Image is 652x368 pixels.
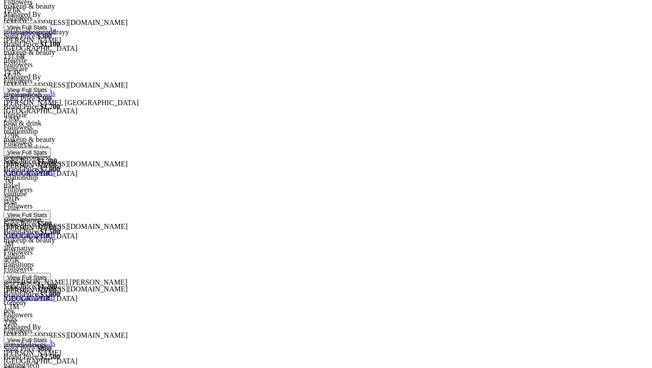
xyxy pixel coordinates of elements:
[4,335,51,345] button: View Full Stats
[4,349,648,357] div: [PERSON_NAME]
[4,140,648,148] div: Followers
[4,319,648,327] div: 3.8K
[4,169,648,178] div: [GEOGRAPHIC_DATA]
[4,232,648,240] div: [GEOGRAPHIC_DATA]
[4,286,648,295] div: [PERSON_NAME]
[4,327,648,335] div: Followers
[4,6,648,15] div: 19.6K
[4,194,648,202] div: 291K
[4,216,648,224] div: @ itssimannn
[4,115,648,123] div: 2.8M
[4,15,648,23] div: Followers
[4,273,51,282] button: View Full Stats
[4,53,648,61] div: 131.6K
[4,131,648,140] div: 179K
[4,311,648,319] div: Followers
[4,28,648,36] div: @ fabianbeaucoudrayy
[4,148,51,157] button: View Full Stats
[4,295,648,303] div: [GEOGRAPHIC_DATA]
[4,224,648,232] div: [PERSON_NAME]
[4,240,648,248] div: 3M
[4,23,51,32] button: View Full Stats
[4,248,648,257] div: Followers
[4,77,648,85] div: Followers
[4,69,648,77] div: 14.4K
[4,99,648,107] div: [PERSON_NAME], [GEOGRAPHIC_DATA]
[4,107,648,115] div: [GEOGRAPHIC_DATA]
[4,257,648,265] div: 405K
[4,44,648,53] div: [GEOGRAPHIC_DATA]
[4,161,648,169] div: [PERSON_NAME]
[4,36,648,44] div: [PERSON_NAME]
[4,178,648,186] div: 3M
[4,202,648,210] div: Followers
[4,357,648,365] div: [GEOGRAPHIC_DATA]
[4,61,648,69] div: Followers
[4,303,648,311] div: 1.1M
[4,210,51,220] button: View Full Stats
[4,341,648,349] div: @ madisdawgs
[4,123,648,131] div: Followers
[4,278,648,286] div: @ [PERSON_NAME].[PERSON_NAME]
[4,186,648,194] div: Followers
[4,91,648,99] div: @ galandjosh
[4,153,648,161] div: @ ganjacookiess
[4,85,51,95] button: View Full Stats
[4,265,648,273] div: Followers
